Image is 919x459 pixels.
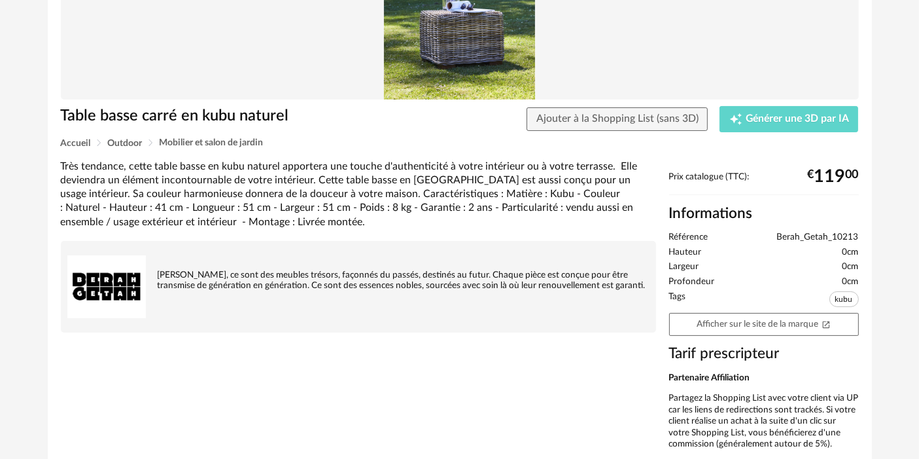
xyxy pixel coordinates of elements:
[829,291,859,307] span: kubu
[669,204,859,223] h2: Informations
[61,139,91,148] span: Accueil
[536,113,699,124] span: Ajouter à la Shopping List (sans 3D)
[61,138,859,148] div: Breadcrumb
[67,248,650,292] div: [PERSON_NAME], ce sont des meubles trésors, façonnés du passés, destinés au futur. Chaque pièce e...
[669,313,859,336] a: Afficher sur le site de la marqueOpen In New icon
[808,172,859,182] div: € 00
[842,261,859,273] span: 0cm
[822,319,831,328] span: Open In New icon
[669,232,708,244] span: Référence
[61,160,656,229] div: Très tendance, cette table basse en kubu naturel apportera une touche d'authenticité à votre inté...
[527,107,708,131] button: Ajouter à la Shopping List (sans 3D)
[842,247,859,259] span: 0cm
[61,106,386,126] h1: Table basse carré en kubu naturel
[720,106,858,132] button: Creation icon Générer une 3D par IA
[669,344,859,363] h3: Tarif prescripteur
[108,139,143,148] span: Outdoor
[746,114,849,124] span: Générer une 3D par IA
[669,261,699,273] span: Largeur
[669,291,686,310] span: Tags
[669,247,702,259] span: Hauteur
[67,248,146,326] img: brand logo
[160,138,264,147] span: Mobilier et salon de jardin
[842,276,859,288] span: 0cm
[669,373,750,382] b: Partenaire Affiliation
[729,113,742,126] span: Creation icon
[777,232,859,244] span: Berah_Getah_10213
[814,172,846,182] span: 119
[669,393,859,450] p: Partagez la Shopping List avec votre client via UP car les liens de redirections sont trackés. Si...
[669,276,715,288] span: Profondeur
[669,172,859,196] div: Prix catalogue (TTC):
